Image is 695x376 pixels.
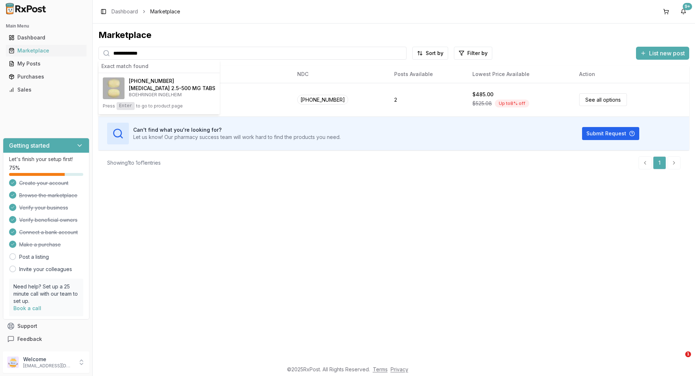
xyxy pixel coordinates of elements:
[388,83,467,117] td: 2
[3,32,89,43] button: Dashboard
[9,34,84,41] div: Dashboard
[19,179,68,187] span: Create your account
[3,3,49,14] img: RxPost Logo
[9,86,84,93] div: Sales
[19,253,49,261] a: Post a listing
[19,266,72,273] a: Invite your colleagues
[3,320,89,333] button: Support
[495,100,529,107] div: Up to 8 % off
[98,29,689,41] div: Marketplace
[391,366,408,372] a: Privacy
[3,45,89,56] button: Marketplace
[412,47,448,60] button: Sort by
[23,363,73,369] p: [EMAIL_ADDRESS][DOMAIN_NAME]
[111,8,138,15] a: Dashboard
[103,77,125,99] img: Jentadueto 2.5-500 MG TABS
[467,50,488,57] span: Filter by
[13,283,79,305] p: Need help? Set up a 25 minute call with our team to set up.
[582,127,639,140] button: Submit Request
[6,44,87,57] a: Marketplace
[678,6,689,17] button: 9+
[17,335,42,343] span: Feedback
[9,73,84,80] div: Purchases
[111,8,180,15] nav: breadcrumb
[6,23,87,29] h2: Main Menu
[472,100,492,107] span: $525.08
[133,126,341,134] h3: Can't find what you're looking for?
[13,305,41,311] a: Book a call
[19,229,78,236] span: Connect a bank account
[653,156,666,169] a: 1
[6,31,87,44] a: Dashboard
[291,66,389,83] th: NDC
[19,241,61,248] span: Make a purchase
[9,47,84,54] div: Marketplace
[426,50,443,57] span: Sort by
[9,156,83,163] p: Let's finish your setup first!
[19,216,77,224] span: Verify beneficial owners
[129,77,174,85] span: [PHONE_NUMBER]
[3,71,89,83] button: Purchases
[670,351,688,369] iframe: Intercom live chat
[9,164,20,172] span: 75 %
[107,159,161,166] div: Showing 1 to 1 of 1 entries
[636,47,689,60] button: List new post
[472,91,493,98] div: $485.00
[117,102,135,110] kbd: Enter
[9,60,84,67] div: My Posts
[639,156,681,169] nav: pagination
[3,58,89,69] button: My Posts
[98,60,220,73] div: Exact match found
[3,333,89,346] button: Feedback
[579,93,627,106] a: See all options
[683,3,692,10] div: 9+
[388,66,467,83] th: Posts Available
[3,84,89,96] button: Sales
[23,356,73,363] p: Welcome
[685,351,691,357] span: 1
[297,95,348,105] span: [PHONE_NUMBER]
[6,83,87,96] a: Sales
[98,73,220,114] button: Jentadueto 2.5-500 MG TABS[PHONE_NUMBER][MEDICAL_DATA] 2.5-500 MG TABSBOEHRINGER INGELHEIMPressEn...
[6,57,87,70] a: My Posts
[649,49,685,58] span: List new post
[150,8,180,15] span: Marketplace
[573,66,689,83] th: Action
[6,70,87,83] a: Purchases
[636,50,689,58] a: List new post
[454,47,492,60] button: Filter by
[9,141,50,150] h3: Getting started
[19,204,68,211] span: Verify your business
[129,85,215,92] h4: [MEDICAL_DATA] 2.5-500 MG TABS
[7,356,19,368] img: User avatar
[467,66,573,83] th: Lowest Price Available
[103,103,115,109] span: Press
[136,103,183,109] span: to go to product page
[133,134,341,141] p: Let us know! Our pharmacy success team will work hard to find the products you need.
[373,366,388,372] a: Terms
[19,192,77,199] span: Browse the marketplace
[129,92,215,98] p: BOEHRINGER INGELHEIM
